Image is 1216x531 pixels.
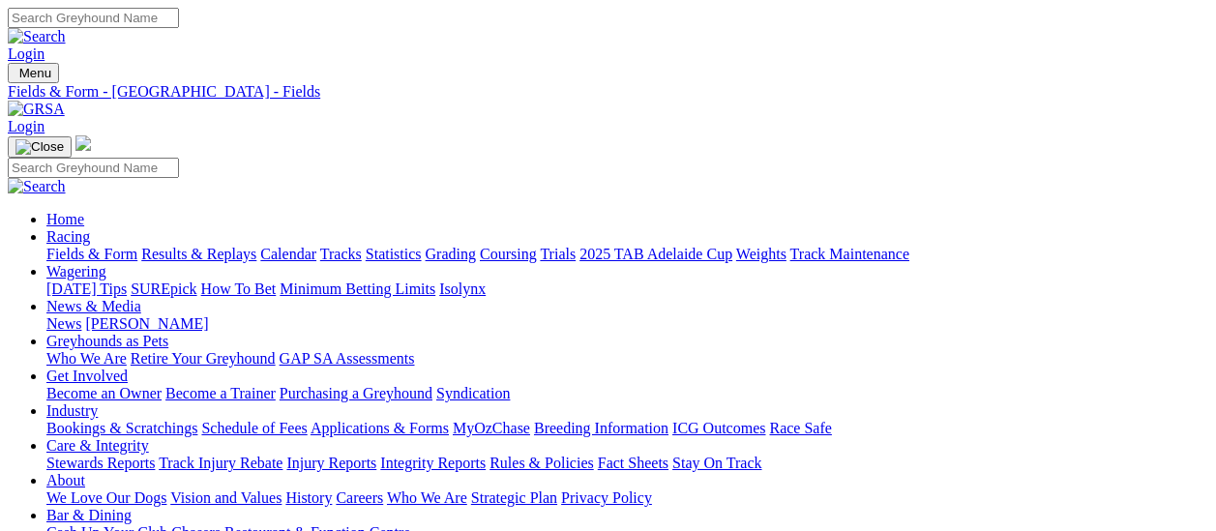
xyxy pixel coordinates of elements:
a: Tracks [320,246,362,262]
a: Industry [46,402,98,419]
a: ICG Outcomes [672,420,765,436]
a: Who We Are [46,350,127,367]
a: Stewards Reports [46,455,155,471]
a: Bookings & Scratchings [46,420,197,436]
a: Results & Replays [141,246,256,262]
div: Racing [46,246,1208,263]
a: 2025 TAB Adelaide Cup [579,246,732,262]
a: Race Safe [769,420,831,436]
a: Vision and Values [170,489,282,506]
a: Home [46,211,84,227]
a: SUREpick [131,280,196,297]
a: Privacy Policy [561,489,652,506]
a: News & Media [46,298,141,314]
a: Greyhounds as Pets [46,333,168,349]
a: Minimum Betting Limits [280,280,435,297]
a: How To Bet [201,280,277,297]
a: About [46,472,85,488]
img: logo-grsa-white.png [75,135,91,151]
a: Bar & Dining [46,507,132,523]
a: Calendar [260,246,316,262]
a: Racing [46,228,90,245]
a: Login [8,118,44,134]
a: Schedule of Fees [201,420,307,436]
a: Wagering [46,263,106,280]
input: Search [8,8,179,28]
a: Trials [540,246,576,262]
a: Track Injury Rebate [159,455,282,471]
a: Weights [736,246,786,262]
a: News [46,315,81,332]
a: Track Maintenance [790,246,909,262]
button: Toggle navigation [8,136,72,158]
input: Search [8,158,179,178]
a: History [285,489,332,506]
a: Injury Reports [286,455,376,471]
div: Greyhounds as Pets [46,350,1208,368]
a: Strategic Plan [471,489,557,506]
a: Statistics [366,246,422,262]
div: Wagering [46,280,1208,298]
a: Purchasing a Greyhound [280,385,432,401]
a: MyOzChase [453,420,530,436]
a: We Love Our Dogs [46,489,166,506]
div: Industry [46,420,1208,437]
a: Applications & Forms [311,420,449,436]
a: Syndication [436,385,510,401]
button: Toggle navigation [8,63,59,83]
a: Fact Sheets [598,455,668,471]
img: Search [8,28,66,45]
a: Login [8,45,44,62]
a: Integrity Reports [380,455,486,471]
a: Become an Owner [46,385,162,401]
a: Breeding Information [534,420,668,436]
a: Get Involved [46,368,128,384]
img: GRSA [8,101,65,118]
a: Coursing [480,246,537,262]
span: Menu [19,66,51,80]
a: Careers [336,489,383,506]
a: Fields & Form [46,246,137,262]
a: Stay On Track [672,455,761,471]
a: Retire Your Greyhound [131,350,276,367]
a: [DATE] Tips [46,280,127,297]
a: [PERSON_NAME] [85,315,208,332]
a: GAP SA Assessments [280,350,415,367]
div: About [46,489,1208,507]
img: Search [8,178,66,195]
a: Care & Integrity [46,437,149,454]
div: News & Media [46,315,1208,333]
a: Rules & Policies [489,455,594,471]
a: Who We Are [387,489,467,506]
div: Get Involved [46,385,1208,402]
a: Isolynx [439,280,486,297]
a: Grading [426,246,476,262]
div: Care & Integrity [46,455,1208,472]
a: Become a Trainer [165,385,276,401]
a: Fields & Form - [GEOGRAPHIC_DATA] - Fields [8,83,1208,101]
img: Close [15,139,64,155]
